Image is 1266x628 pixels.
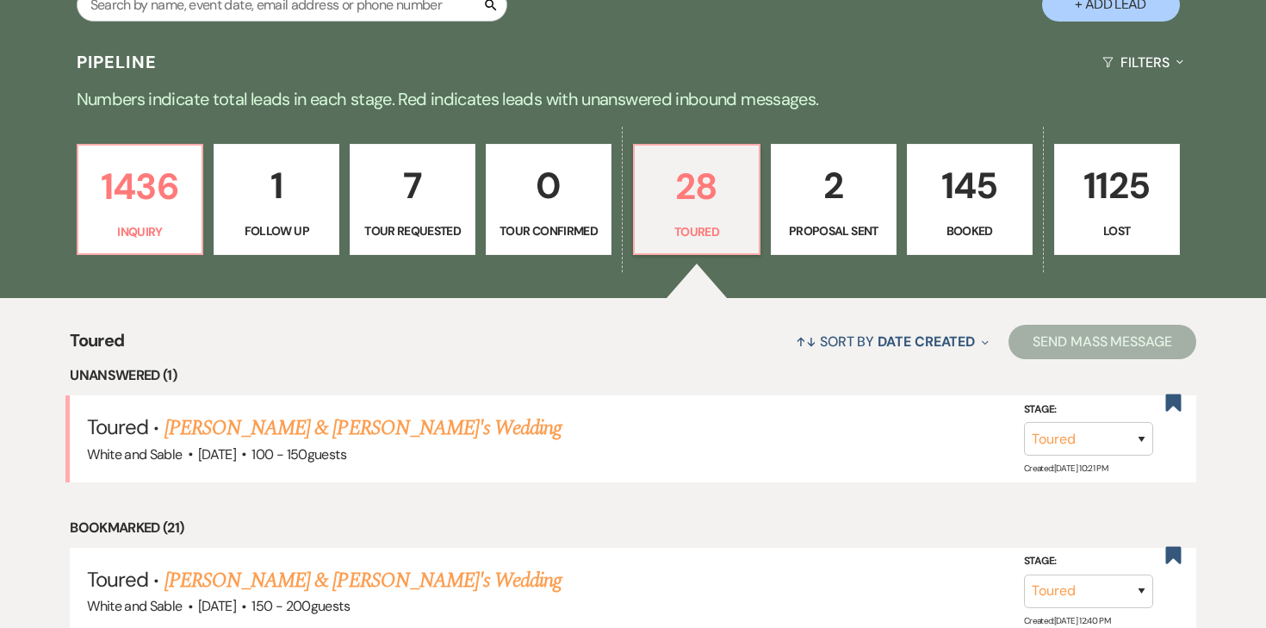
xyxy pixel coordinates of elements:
[87,413,148,440] span: Toured
[907,144,1033,256] a: 145Booked
[789,319,996,364] button: Sort By Date Created
[771,144,897,256] a: 2Proposal Sent
[782,157,885,215] p: 2
[70,517,1196,539] li: Bookmarked (21)
[361,157,464,215] p: 7
[77,50,158,74] h3: Pipeline
[1054,144,1180,256] a: 1125Lost
[251,445,345,463] span: 100 - 150 guests
[1065,221,1169,240] p: Lost
[633,144,760,256] a: 28Toured
[87,566,148,593] span: Toured
[89,158,192,215] p: 1436
[782,221,885,240] p: Proposal Sent
[214,144,339,256] a: 1Follow Up
[918,157,1021,215] p: 145
[87,597,182,615] span: White and Sable
[225,157,328,215] p: 1
[497,221,600,240] p: Tour Confirmed
[350,144,475,256] a: 7Tour Requested
[878,333,975,351] span: Date Created
[77,144,204,256] a: 1436Inquiry
[796,333,816,351] span: ↑↓
[70,327,124,364] span: Toured
[13,85,1253,113] p: Numbers indicate total leads in each stage. Red indicates leads with unanswered inbound messages.
[87,445,182,463] span: White and Sable
[164,413,562,444] a: [PERSON_NAME] & [PERSON_NAME]'s Wedding
[645,158,748,215] p: 28
[1024,552,1153,571] label: Stage:
[645,222,748,241] p: Toured
[497,157,600,215] p: 0
[1024,615,1110,626] span: Created: [DATE] 12:40 PM
[198,445,236,463] span: [DATE]
[1065,157,1169,215] p: 1125
[918,221,1021,240] p: Booked
[225,221,328,240] p: Follow Up
[70,364,1196,387] li: Unanswered (1)
[486,144,611,256] a: 0Tour Confirmed
[251,597,349,615] span: 150 - 200 guests
[1024,463,1108,474] span: Created: [DATE] 10:21 PM
[1024,400,1153,419] label: Stage:
[198,597,236,615] span: [DATE]
[361,221,464,240] p: Tour Requested
[89,222,192,241] p: Inquiry
[1008,325,1196,359] button: Send Mass Message
[164,565,562,596] a: [PERSON_NAME] & [PERSON_NAME]'s Wedding
[1095,40,1189,85] button: Filters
